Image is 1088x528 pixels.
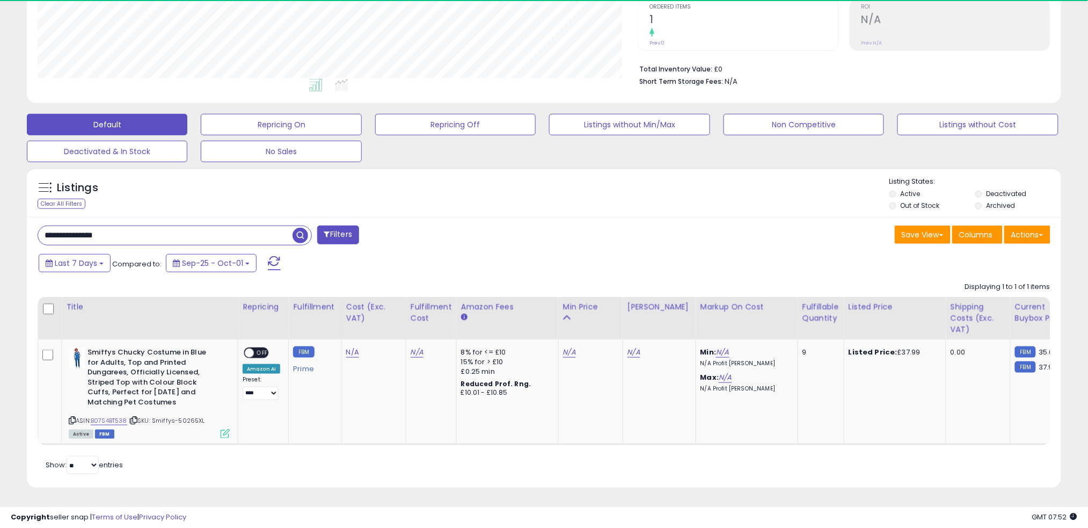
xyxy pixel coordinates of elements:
[201,114,361,135] button: Repricing On
[951,348,1002,357] div: 0.00
[375,114,536,135] button: Repricing Off
[700,347,717,357] b: Min:
[1039,362,1057,372] span: 37.99
[461,348,550,357] div: 8% for <= £10
[725,76,737,86] span: N/A
[952,226,1003,244] button: Columns
[201,141,361,162] button: No Sales
[649,4,838,10] span: Ordered Items
[87,348,218,410] b: Smiffys Chucky Costume in Blue for Adults, Top and Printed Dungarees, Officially Licensed, Stripe...
[46,460,123,470] span: Show: entries
[563,301,618,313] div: Min Price
[91,416,127,425] a: B07S4BT538
[95,430,114,439] span: FBM
[639,62,1042,75] li: £0
[461,388,550,397] div: £10.01 - £10.85
[639,77,723,86] b: Short Term Storage Fees:
[346,347,359,358] a: N/A
[889,177,1061,187] p: Listing States:
[861,40,882,46] small: Prev: N/A
[461,313,468,322] small: Amazon Fees.
[861,13,1050,28] h2: N/A
[1039,347,1058,357] span: 35.64
[700,301,793,313] div: Markup on Cost
[27,114,187,135] button: Default
[57,180,98,196] h5: Listings
[627,347,640,358] a: N/A
[965,282,1050,292] div: Displaying 1 to 1 of 1 items
[627,301,691,313] div: [PERSON_NAME]
[639,64,712,74] b: Total Inventory Value:
[700,372,719,382] b: Max:
[986,189,1026,198] label: Deactivated
[959,229,993,240] span: Columns
[166,254,257,272] button: Sep-25 - Oct-01
[182,258,243,269] span: Sep-25 - Oct-01
[69,348,85,369] img: 31cJYvt1njL._SL40_.jpg
[293,301,337,313] div: Fulfillment
[1015,361,1036,373] small: FBM
[411,347,423,358] a: N/A
[901,201,940,210] label: Out of Stock
[39,254,111,272] button: Last 7 Days
[897,114,1058,135] button: Listings without Cost
[716,347,729,358] a: N/A
[69,348,230,437] div: ASIN:
[895,226,951,244] button: Save View
[849,348,938,357] div: £37.99
[411,301,452,324] div: Fulfillment Cost
[11,512,186,523] div: seller snap | |
[700,385,790,393] p: N/A Profit [PERSON_NAME]
[92,512,137,522] a: Terms of Use
[563,347,576,358] a: N/A
[849,301,941,313] div: Listed Price
[849,347,897,357] b: Listed Price:
[1015,301,1070,324] div: Current Buybox Price
[243,364,280,374] div: Amazon AI
[696,297,798,339] th: The percentage added to the cost of goods (COGS) that forms the calculator for Min & Max prices.
[986,201,1015,210] label: Archived
[129,416,205,425] span: | SKU: Smiffys-50265XL
[346,301,401,324] div: Cost (Exc. VAT)
[461,379,531,388] b: Reduced Prof. Rng.
[69,430,93,439] span: All listings currently available for purchase on Amazon
[112,259,162,269] span: Compared to:
[700,360,790,367] p: N/A Profit [PERSON_NAME]
[951,301,1006,335] div: Shipping Costs (Exc. VAT)
[55,258,97,269] span: Last 7 Days
[293,346,314,358] small: FBM
[802,348,836,357] div: 9
[1015,346,1036,358] small: FBM
[724,114,884,135] button: Non Competitive
[719,372,732,383] a: N/A
[27,141,187,162] button: Deactivated & In Stock
[649,40,665,46] small: Prev: 0
[66,301,233,313] div: Title
[861,4,1050,10] span: ROI
[461,301,554,313] div: Amazon Fees
[317,226,359,244] button: Filters
[243,376,280,400] div: Preset:
[38,199,85,209] div: Clear All Filters
[1004,226,1050,244] button: Actions
[549,114,710,135] button: Listings without Min/Max
[802,301,839,324] div: Fulfillable Quantity
[1032,512,1077,522] span: 2025-10-10 07:52 GMT
[461,367,550,377] div: £0.25 min
[901,189,921,198] label: Active
[649,13,838,28] h2: 1
[293,360,333,373] div: Prime
[243,301,284,313] div: Repricing
[139,512,186,522] a: Privacy Policy
[254,349,271,358] span: OFF
[11,512,50,522] strong: Copyright
[461,357,550,367] div: 15% for > £10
